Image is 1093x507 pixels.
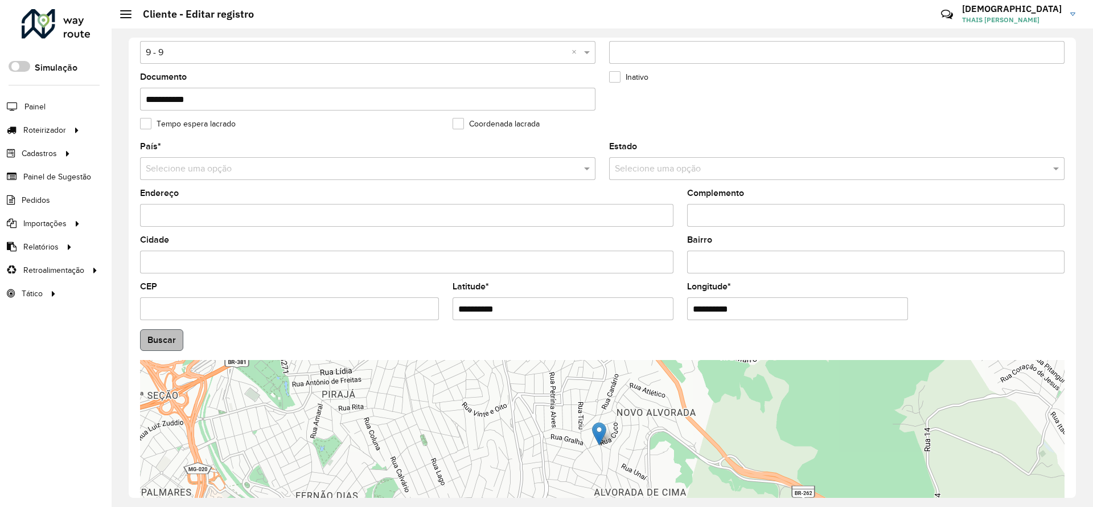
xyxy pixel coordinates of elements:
[609,140,637,153] label: Estado
[609,71,648,83] label: Inativo
[140,140,161,153] label: País
[687,280,731,293] label: Longitude
[23,171,91,183] span: Painel de Sugestão
[935,2,959,27] a: Contato Rápido
[592,422,606,445] img: Marker
[22,288,43,300] span: Tático
[140,118,236,130] label: Tempo espera lacrado
[962,3,1062,14] h3: [DEMOGRAPHIC_DATA]
[453,280,489,293] label: Latitude
[23,241,59,253] span: Relatórios
[687,233,712,247] label: Bairro
[23,264,84,276] span: Retroalimentação
[687,186,744,200] label: Complemento
[23,218,67,230] span: Importações
[24,101,46,113] span: Painel
[140,329,183,351] button: Buscar
[453,118,540,130] label: Coordenada lacrada
[140,280,157,293] label: CEP
[962,15,1062,25] span: THAIS [PERSON_NAME]
[140,233,169,247] label: Cidade
[140,70,187,84] label: Documento
[35,61,77,75] label: Simulação
[23,124,66,136] span: Roteirizador
[140,186,179,200] label: Endereço
[132,8,254,21] h2: Cliente - Editar registro
[22,194,50,206] span: Pedidos
[572,46,581,59] span: Clear all
[22,148,57,160] span: Cadastros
